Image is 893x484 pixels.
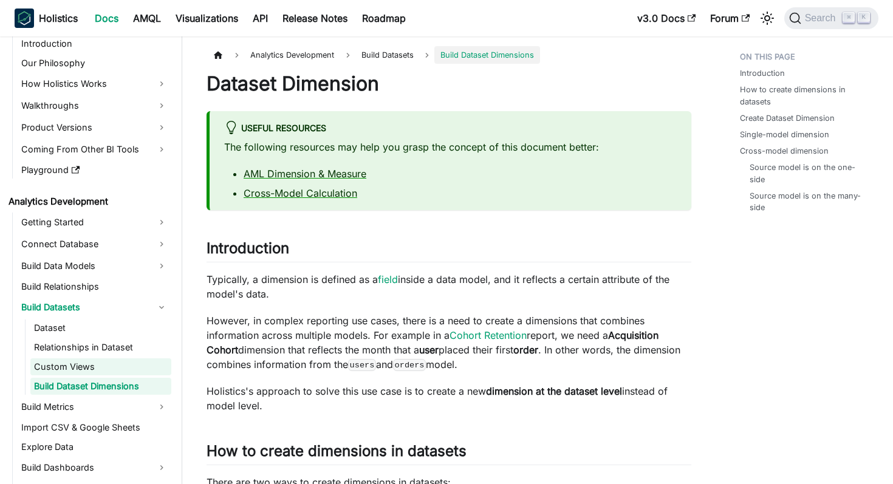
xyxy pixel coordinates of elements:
[207,272,691,301] p: Typically, a dimension is defined as a inside a data model, and it reflects a certain attribute o...
[18,35,171,52] a: Introduction
[740,129,829,140] a: Single-model dimension
[758,9,777,28] button: Switch between dark and light mode (currently light mode)
[18,256,171,276] a: Build Data Models
[355,9,413,28] a: Roadmap
[740,84,874,107] a: How to create dimensions in datasets
[703,9,757,28] a: Forum
[18,234,171,254] a: Connect Database
[486,385,622,397] strong: dimension at the dataset level
[275,9,355,28] a: Release Notes
[18,74,171,94] a: How Holistics Works
[801,13,843,24] span: Search
[18,140,171,159] a: Coming From Other BI Tools
[18,397,171,417] a: Build Metrics
[740,145,829,157] a: Cross-model dimension
[30,319,171,336] a: Dataset
[630,9,703,28] a: v3.0 Docs
[18,162,171,179] a: Playground
[355,46,420,64] span: Build Datasets
[5,193,171,210] a: Analytics Development
[513,344,538,356] strong: order
[858,12,870,23] kbd: K
[18,419,171,436] a: Import CSV & Google Sheets
[18,55,171,72] a: Our Philosophy
[207,46,230,64] a: Home page
[168,9,245,28] a: Visualizations
[207,46,691,64] nav: Breadcrumbs
[207,239,691,262] h2: Introduction
[750,162,869,185] a: Source model is on the one-side
[39,11,78,26] b: Holistics
[30,358,171,375] a: Custom Views
[18,278,171,295] a: Build Relationships
[207,72,691,96] h1: Dataset Dimension
[419,344,439,356] strong: user
[378,273,398,285] a: field
[843,12,855,23] kbd: ⌘
[750,190,869,213] a: Source model is on the many-side
[207,313,691,372] p: However, in complex reporting use cases, there is a need to create a dimensions that combines inf...
[740,112,835,124] a: Create Dataset Dimension
[224,140,677,154] p: The following resources may help you grasp the concept of this document better:
[15,9,34,28] img: Holistics
[30,339,171,356] a: Relationships in Dataset
[18,298,171,317] a: Build Datasets
[450,329,527,341] a: Cohort Retention
[348,359,376,371] code: users
[244,187,357,199] a: Cross-Model Calculation
[207,384,691,413] p: Holistics's approach to solve this use case is to create a new instead of model level.
[15,9,78,28] a: HolisticsHolistics
[18,458,171,477] a: Build Dashboards
[87,9,126,28] a: Docs
[740,67,785,79] a: Introduction
[18,438,171,455] a: Explore Data
[393,359,426,371] code: orders
[784,7,878,29] button: Search (Command+K)
[30,378,171,395] a: Build Dataset Dimensions
[244,168,366,180] a: AML Dimension & Measure
[244,46,340,64] span: Analytics Development
[245,9,275,28] a: API
[18,118,171,137] a: Product Versions
[207,442,691,465] h2: How to create dimensions in datasets
[434,46,540,64] span: Build Dataset Dimensions
[18,96,171,115] a: Walkthroughs
[224,121,677,137] div: Useful resources
[126,9,168,28] a: AMQL
[18,213,171,232] a: Getting Started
